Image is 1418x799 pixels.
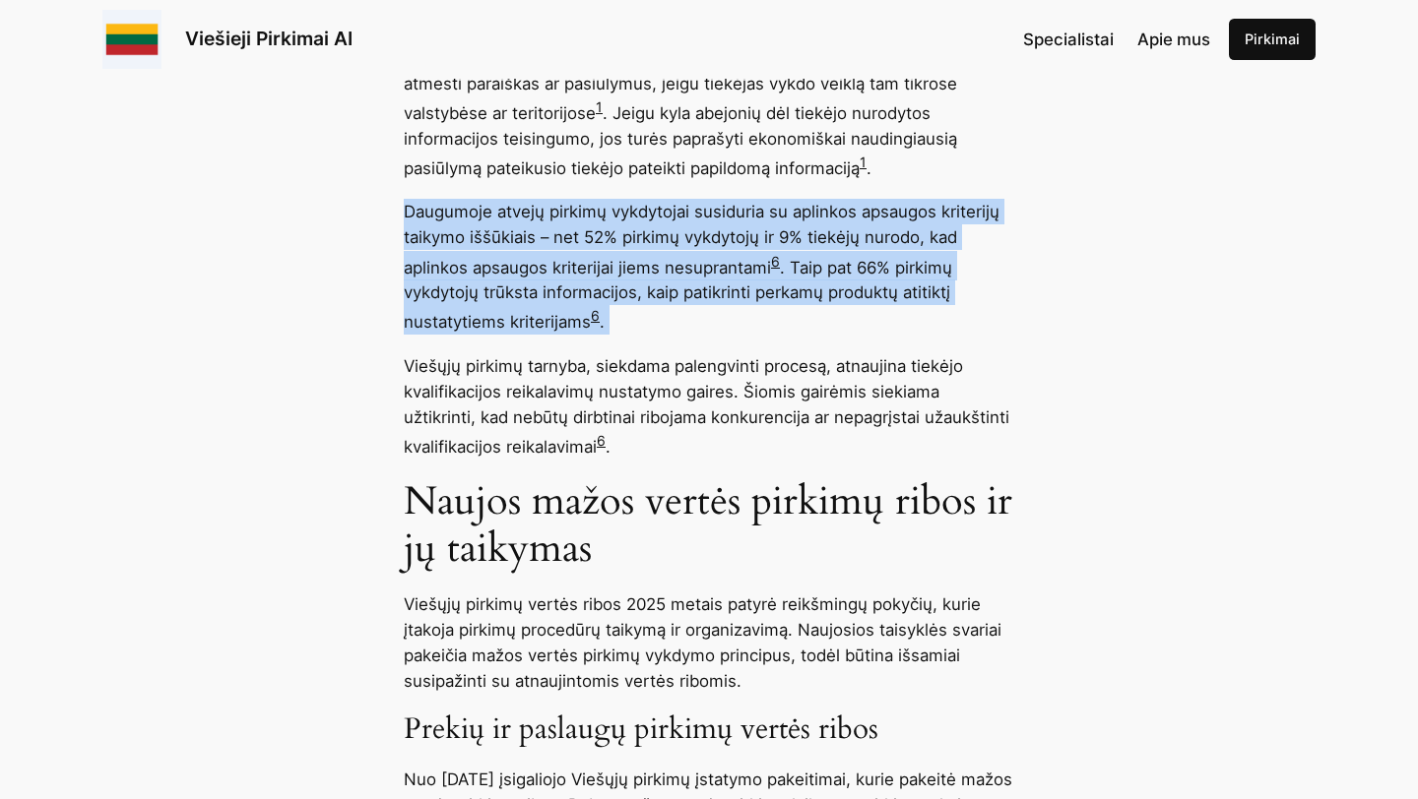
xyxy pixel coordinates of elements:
a: Specialistai [1023,27,1114,52]
h2: Naujos mažos vertės pirkimų ribos ir jų taikymas [404,478,1014,573]
p: Viešųjų pirkimų tarnyba, siekdama palengvinti procesą, atnaujina tiekėjo kvalifikacijos reikalavi... [404,353,1014,460]
p: Daugumoje atvejų pirkimų vykdytojai susiduria su aplinkos apsaugos kriterijų taikymo iššūkiais – ... [404,199,1014,334]
span: Specialistai [1023,30,1114,49]
p: Viešųjų pirkimų vertės ribos 2025 metais patyrė reikšmingų pokyčių, kurie įtakoja pirkimų procedū... [404,591,1014,694]
a: 1 [596,98,603,115]
a: Apie mus [1137,27,1210,52]
a: 1 [860,154,867,170]
img: Viešieji pirkimai logo [102,10,161,69]
a: 6 [771,253,780,270]
a: 6 [597,432,606,449]
nav: Navigation [1023,27,1210,52]
h3: Prekių ir paslaugų pirkimų vertės ribos [404,712,1014,748]
a: Viešieji Pirkimai AI [185,27,353,50]
p: Perkančiosioms organizacijoms taip pat tenka nauja atsakomybė. Jos galės atmesti paraiškas ar pas... [404,45,1014,180]
a: Pirkimai [1229,19,1316,60]
span: Apie mus [1137,30,1210,49]
a: 6 [591,307,600,324]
